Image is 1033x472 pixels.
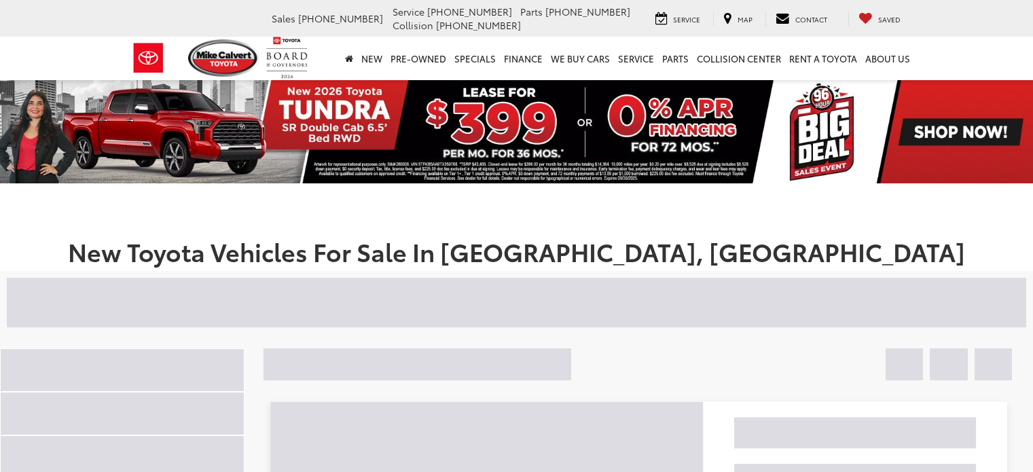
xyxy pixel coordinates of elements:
[341,37,357,80] a: Home
[785,37,861,80] a: Rent a Toyota
[357,37,386,80] a: New
[450,37,500,80] a: Specials
[645,12,710,26] a: Service
[614,37,658,80] a: Service
[795,14,827,24] span: Contact
[298,12,383,25] span: [PHONE_NUMBER]
[545,5,630,18] span: [PHONE_NUMBER]
[272,12,295,25] span: Sales
[393,18,433,32] span: Collision
[500,37,547,80] a: Finance
[848,12,911,26] a: My Saved Vehicles
[738,14,753,24] span: Map
[547,37,614,80] a: WE BUY CARS
[427,5,512,18] span: [PHONE_NUMBER]
[386,37,450,80] a: Pre-Owned
[673,14,700,24] span: Service
[765,12,837,26] a: Contact
[188,39,260,77] img: Mike Calvert Toyota
[693,37,785,80] a: Collision Center
[520,5,543,18] span: Parts
[713,12,763,26] a: Map
[393,5,424,18] span: Service
[123,36,174,80] img: Toyota
[878,14,901,24] span: Saved
[861,37,914,80] a: About Us
[436,18,521,32] span: [PHONE_NUMBER]
[658,37,693,80] a: Parts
